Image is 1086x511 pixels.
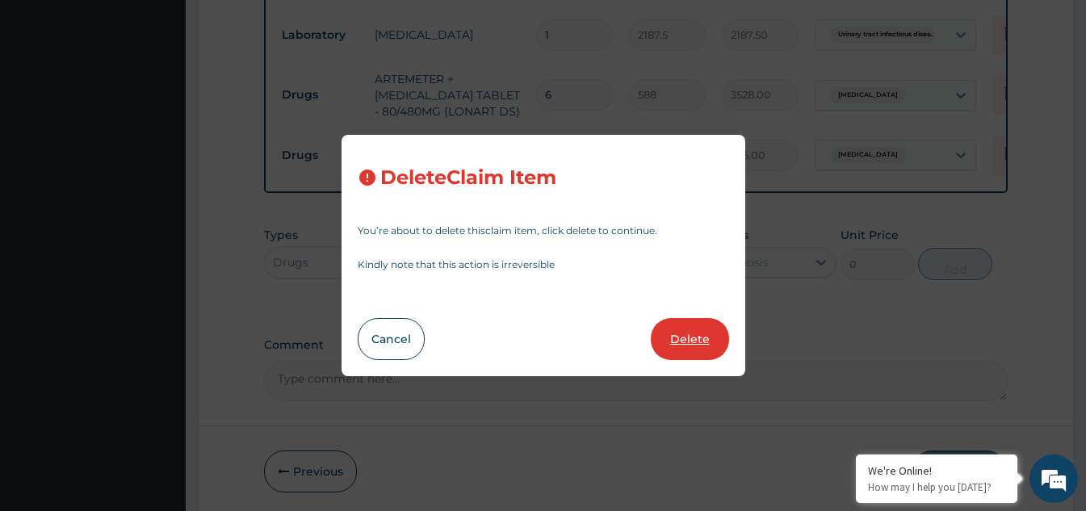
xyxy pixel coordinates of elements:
span: We're online! [94,153,223,316]
h3: Delete Claim Item [380,167,556,189]
p: How may I help you today? [868,480,1005,494]
div: Chat with us now [84,90,271,111]
div: Minimize live chat window [265,8,304,47]
button: Delete [651,318,729,360]
p: Kindly note that this action is irreversible [358,260,729,270]
img: d_794563401_company_1708531726252_794563401 [30,81,65,121]
p: You’re about to delete this claim item , click delete to continue. [358,226,729,236]
textarea: Type your message and hit 'Enter' [8,340,308,396]
button: Cancel [358,318,425,360]
div: We're Online! [868,463,1005,478]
